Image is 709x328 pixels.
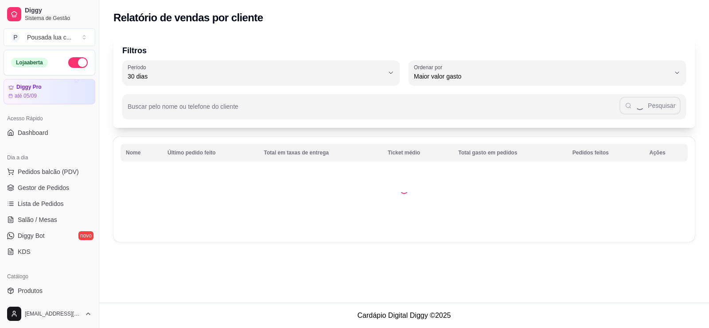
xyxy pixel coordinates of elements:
[4,303,95,324] button: [EMAIL_ADDRESS][DOMAIN_NAME]
[4,126,95,140] a: Dashboard
[4,181,95,195] a: Gestor de Pedidos
[18,199,64,208] span: Lista de Pedidos
[128,63,149,71] label: Período
[18,215,57,224] span: Salão / Mesas
[18,128,48,137] span: Dashboard
[4,150,95,165] div: Dia a dia
[99,303,709,328] footer: Cardápio Digital Diggy © 2025
[4,4,95,25] a: DiggySistema de Gestão
[409,60,686,85] button: Ordenar porMaior valor gasto
[400,185,409,194] div: Loading
[27,33,71,42] div: Pousada lua c ...
[122,44,686,57] p: Filtros
[4,28,95,46] button: Select a team
[15,92,37,99] article: até 05/09
[25,7,92,15] span: Diggy
[4,79,95,104] a: Diggy Proaté 05/09
[11,33,20,42] span: P
[4,284,95,298] a: Produtos
[4,213,95,227] a: Salão / Mesas
[113,11,263,25] h2: Relatório de vendas por cliente
[25,310,81,317] span: [EMAIL_ADDRESS][DOMAIN_NAME]
[25,15,92,22] span: Sistema de Gestão
[68,57,88,68] button: Alterar Status
[128,106,619,115] input: Buscar pelo nome ou telefone do cliente
[4,165,95,179] button: Pedidos balcão (PDV)
[18,167,79,176] span: Pedidos balcão (PDV)
[18,286,43,295] span: Produtos
[414,63,445,71] label: Ordenar por
[4,245,95,259] a: KDS
[18,247,31,256] span: KDS
[414,72,670,81] span: Maior valor gasto
[4,229,95,243] a: Diggy Botnovo
[4,197,95,211] a: Lista de Pedidos
[4,111,95,126] div: Acesso Rápido
[128,72,384,81] span: 30 dias
[11,58,48,67] div: Loja aberta
[18,231,45,240] span: Diggy Bot
[16,84,42,91] article: Diggy Pro
[18,183,69,192] span: Gestor de Pedidos
[122,60,400,85] button: Período30 dias
[4,269,95,284] div: Catálogo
